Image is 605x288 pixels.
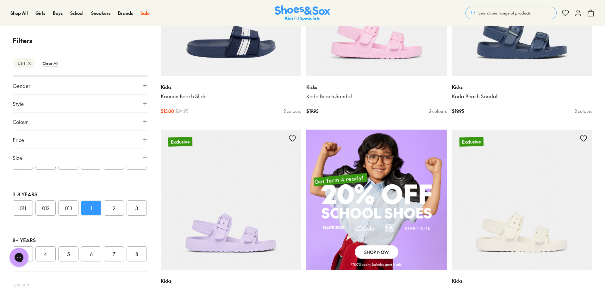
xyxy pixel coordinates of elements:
btn: Clear All [38,58,63,69]
p: Exclusive [168,137,192,146]
iframe: Gorgias live chat messenger [6,246,32,269]
a: Boys [53,10,63,16]
button: 011 [13,200,33,216]
a: Exclusive [452,130,592,270]
a: Koda Beach Sandal [452,93,592,100]
div: 8+ Years [13,236,148,244]
button: Search our range of products [465,7,557,19]
button: Price [13,131,148,149]
button: 4 [35,246,56,261]
a: Girls [35,10,45,16]
p: Filters [13,35,148,46]
p: Kicks [161,84,301,90]
span: $ 15.00 [161,108,174,114]
span: $ 24.95 [175,108,188,114]
span: $ 19.95 [306,108,318,114]
img: 20% off school shoes shop now [306,130,447,270]
a: Sale [140,10,150,16]
span: Price [13,136,24,144]
button: 1 [81,200,101,216]
button: Size [13,149,148,167]
a: School [70,10,84,16]
img: SNS_Logo_Responsive.svg [275,5,330,21]
button: Gender [13,77,148,95]
div: 2 colours [284,108,301,114]
a: Brands [118,10,133,16]
a: Kannon Beach Slide [161,93,301,100]
button: 8 [127,246,147,261]
p: Kicks [306,84,447,90]
a: Koda Beach Sandal [306,93,447,100]
a: Exclusive [161,130,301,270]
span: Gender [13,82,30,89]
div: 3-8 Years [13,190,148,198]
button: 012 [35,200,56,216]
span: Colour [13,118,28,126]
div: 2 colours [429,108,447,114]
div: 2 colours [575,108,592,114]
p: Kicks [161,278,301,284]
button: 013 [58,200,78,216]
p: Kicks [452,278,592,284]
span: Search our range of products [478,10,531,16]
btn: US 1 [13,58,35,68]
button: Colour [13,113,148,131]
p: Kicks [452,84,592,90]
p: Exclusive [459,137,483,146]
span: Size [13,154,22,162]
span: $ 19.95 [452,108,464,114]
button: 7 [104,246,124,261]
a: Sneakers [91,10,110,16]
button: 6 [81,246,101,261]
button: Style [13,95,148,113]
button: 2 [104,200,124,216]
a: Shoes & Sox [275,5,330,21]
button: 3 [127,200,147,216]
button: 5 [58,246,78,261]
a: Shop All [10,10,28,16]
span: Style [13,100,24,107]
